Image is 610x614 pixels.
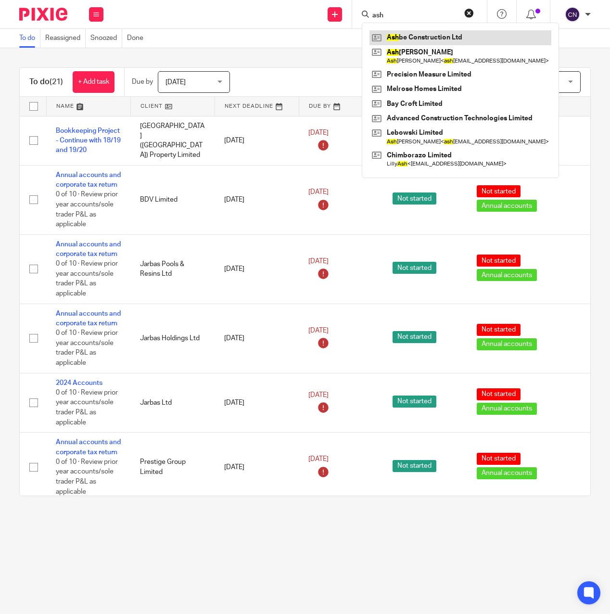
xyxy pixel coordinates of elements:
[130,373,215,433] td: Jarbas Ltd
[393,331,436,343] span: Not started
[56,192,118,228] span: 0 of 10 · Review prior year accounts/sole trader P&L as applicable
[308,327,329,334] span: [DATE]
[215,304,299,373] td: [DATE]
[73,71,114,93] a: + Add task
[477,403,537,415] span: Annual accounts
[130,304,215,373] td: Jarbas Holdings Ltd
[50,78,63,86] span: (21)
[308,456,329,463] span: [DATE]
[215,165,299,234] td: [DATE]
[477,269,537,281] span: Annual accounts
[308,392,329,398] span: [DATE]
[56,128,121,154] a: Bookkeeping Project - Continue with 18/19 and 19/20
[56,380,102,386] a: 2024 Accounts
[130,116,215,165] td: [GEOGRAPHIC_DATA] ([GEOGRAPHIC_DATA]) Property Limited
[132,77,153,87] p: Due by
[477,338,537,350] span: Annual accounts
[45,29,86,48] a: Reassigned
[477,467,537,479] span: Annual accounts
[127,29,148,48] a: Done
[165,79,186,86] span: [DATE]
[56,389,118,426] span: 0 of 10 · Review prior year accounts/sole trader P&L as applicable
[215,373,299,433] td: [DATE]
[56,261,118,297] span: 0 of 10 · Review prior year accounts/sole trader P&L as applicable
[565,7,580,22] img: svg%3E
[477,324,521,336] span: Not started
[477,453,521,465] span: Not started
[215,234,299,304] td: [DATE]
[308,129,329,136] span: [DATE]
[56,439,121,455] a: Annual accounts and corporate tax return
[56,330,118,367] span: 0 of 10 · Review prior year accounts/sole trader P&L as applicable
[130,433,215,502] td: Prestige Group Limited
[130,165,215,234] td: BDV Limited
[130,234,215,304] td: Jarbas Pools & Resins Ltd
[477,185,521,197] span: Not started
[29,77,63,87] h1: To do
[19,29,40,48] a: To do
[56,241,121,257] a: Annual accounts and corporate tax return
[371,12,458,20] input: Search
[393,396,436,408] span: Not started
[464,8,474,18] button: Clear
[90,29,122,48] a: Snoozed
[56,172,121,188] a: Annual accounts and corporate tax return
[393,192,436,205] span: Not started
[393,460,436,472] span: Not started
[477,388,521,400] span: Not started
[19,8,67,21] img: Pixie
[308,258,329,265] span: [DATE]
[56,459,118,495] span: 0 of 10 · Review prior year accounts/sole trader P&L as applicable
[393,262,436,274] span: Not started
[215,116,299,165] td: [DATE]
[477,200,537,212] span: Annual accounts
[477,255,521,267] span: Not started
[215,433,299,502] td: [DATE]
[308,189,329,195] span: [DATE]
[56,310,121,327] a: Annual accounts and corporate tax return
